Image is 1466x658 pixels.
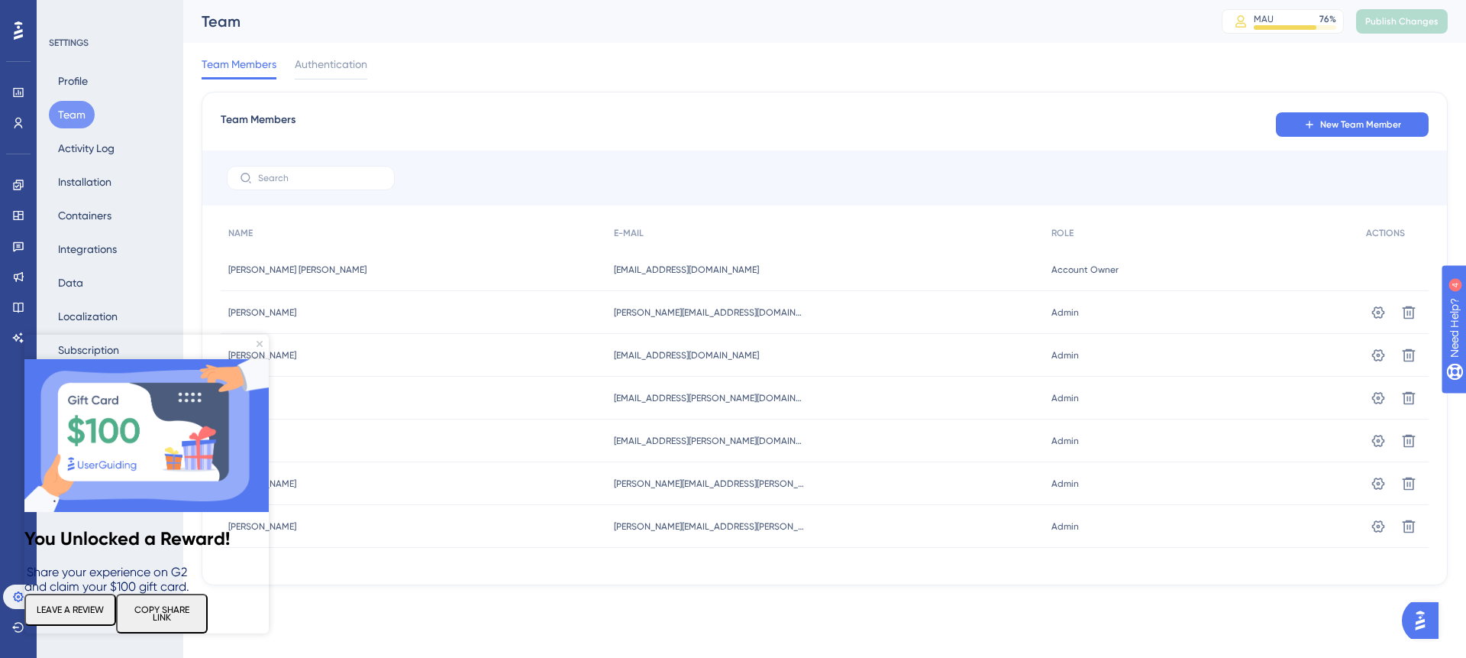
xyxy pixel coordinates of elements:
[49,67,97,95] button: Profile
[49,235,126,263] button: Integrations
[202,55,276,73] span: Team Members
[614,520,805,533] span: [PERSON_NAME][EMAIL_ADDRESS][PERSON_NAME][DOMAIN_NAME]
[1051,306,1079,319] span: Admin
[1051,520,1079,533] span: Admin
[228,227,253,239] span: NAME
[202,11,1183,32] div: Team
[1365,15,1439,28] span: Publish Changes
[1402,598,1448,643] iframe: UserGuiding AI Assistant Launcher
[49,269,92,297] button: Data
[221,111,295,138] span: Team Members
[106,8,111,20] div: 4
[614,227,644,239] span: E-MAIL
[1366,227,1405,239] span: ACTIONS
[92,259,183,299] button: COPY SHARE LINK
[49,101,95,128] button: Team
[614,306,805,319] span: [PERSON_NAME][EMAIL_ADDRESS][DOMAIN_NAME]
[36,4,95,22] span: Need Help?
[1276,112,1429,137] button: New Team Member
[228,306,296,319] span: [PERSON_NAME]
[49,202,121,229] button: Containers
[295,55,367,73] span: Authentication
[49,303,127,330] button: Localization
[1051,349,1079,361] span: Admin
[614,478,805,490] span: [PERSON_NAME][EMAIL_ADDRESS][PERSON_NAME][DOMAIN_NAME]
[1051,435,1079,447] span: Admin
[49,37,173,49] div: SETTINGS
[49,168,121,196] button: Installation
[614,349,759,361] span: [EMAIL_ADDRESS][DOMAIN_NAME]
[258,173,382,183] input: Search
[614,264,759,276] span: [EMAIL_ADDRESS][DOMAIN_NAME]
[228,264,366,276] span: [PERSON_NAME] [PERSON_NAME]
[614,392,805,404] span: [EMAIL_ADDRESS][PERSON_NAME][DOMAIN_NAME]
[1319,13,1336,25] div: 76 %
[1356,9,1448,34] button: Publish Changes
[2,230,163,245] span: Share your experience on G2
[1051,392,1079,404] span: Admin
[614,435,805,447] span: [EMAIL_ADDRESS][PERSON_NAME][DOMAIN_NAME]
[1051,264,1119,276] span: Account Owner
[1320,118,1401,131] span: New Team Member
[1051,227,1074,239] span: ROLE
[1051,478,1079,490] span: Admin
[1254,13,1274,25] div: MAU
[49,135,124,162] button: Activity Log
